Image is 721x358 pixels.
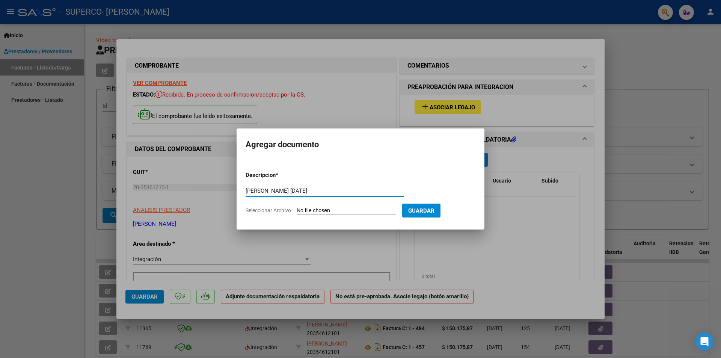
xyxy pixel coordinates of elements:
[246,137,475,152] h2: Agregar documento
[408,207,434,214] span: Guardar
[695,332,713,350] div: Open Intercom Messenger
[246,207,291,213] span: Seleccionar Archivo
[402,204,440,218] button: Guardar
[246,171,315,180] p: Descripcion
